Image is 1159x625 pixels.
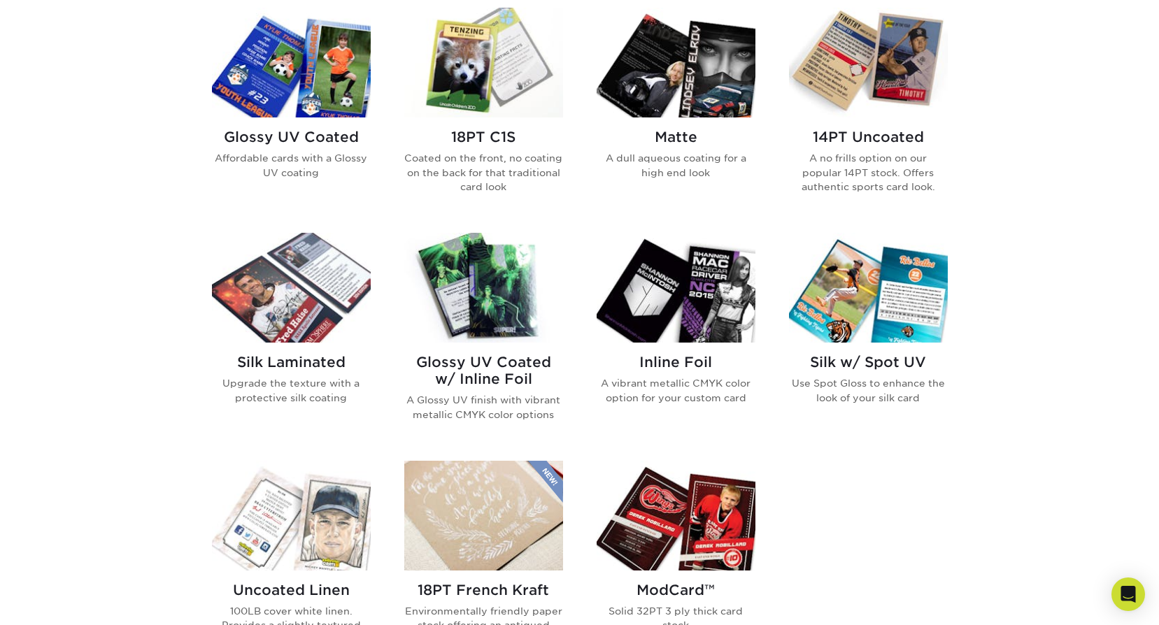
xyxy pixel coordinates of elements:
p: A no frills option on our popular 14PT stock. Offers authentic sports card look. [789,151,948,194]
p: Use Spot Gloss to enhance the look of your silk card [789,376,948,405]
h2: Matte [597,129,755,145]
h2: Glossy UV Coated w/ Inline Foil [404,354,563,387]
img: Silk w/ Spot UV Trading Cards [789,233,948,343]
p: A dull aqueous coating for a high end look [597,151,755,180]
a: Silk w/ Spot UV Trading Cards Silk w/ Spot UV Use Spot Gloss to enhance the look of your silk card [789,233,948,444]
img: Glossy UV Coated Trading Cards [212,8,371,117]
h2: 18PT C1S [404,129,563,145]
h2: Uncoated Linen [212,582,371,598]
a: Silk Laminated Trading Cards Silk Laminated Upgrade the texture with a protective silk coating [212,233,371,444]
a: Glossy UV Coated Trading Cards Glossy UV Coated Affordable cards with a Glossy UV coating [212,8,371,216]
a: 18PT C1S Trading Cards 18PT C1S Coated on the front, no coating on the back for that traditional ... [404,8,563,216]
img: Matte Trading Cards [597,8,755,117]
p: A Glossy UV finish with vibrant metallic CMYK color options [404,393,563,422]
a: 14PT Uncoated Trading Cards 14PT Uncoated A no frills option on our popular 14PT stock. Offers au... [789,8,948,216]
h2: Glossy UV Coated [212,129,371,145]
a: Matte Trading Cards Matte A dull aqueous coating for a high end look [597,8,755,216]
h2: Inline Foil [597,354,755,371]
div: Open Intercom Messenger [1111,577,1145,611]
img: ModCard™ Trading Cards [597,461,755,570]
img: 14PT Uncoated Trading Cards [789,8,948,117]
a: Inline Foil Trading Cards Inline Foil A vibrant metallic CMYK color option for your custom card [597,233,755,444]
a: Glossy UV Coated w/ Inline Foil Trading Cards Glossy UV Coated w/ Inline Foil A Glossy UV finish ... [404,233,563,444]
h2: Silk Laminated [212,354,371,371]
img: 18PT C1S Trading Cards [404,8,563,117]
img: Silk Laminated Trading Cards [212,233,371,343]
p: Coated on the front, no coating on the back for that traditional card look [404,151,563,194]
h2: 14PT Uncoated [789,129,948,145]
img: Uncoated Linen Trading Cards [212,461,371,570]
h2: 18PT French Kraft [404,582,563,598]
p: Upgrade the texture with a protective silk coating [212,376,371,405]
h2: Silk w/ Spot UV [789,354,948,371]
img: New Product [528,461,563,503]
img: Glossy UV Coated w/ Inline Foil Trading Cards [404,233,563,343]
img: Inline Foil Trading Cards [597,233,755,343]
p: A vibrant metallic CMYK color option for your custom card [597,376,755,405]
h2: ModCard™ [597,582,755,598]
img: 18PT French Kraft Trading Cards [404,461,563,570]
p: Affordable cards with a Glossy UV coating [212,151,371,180]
